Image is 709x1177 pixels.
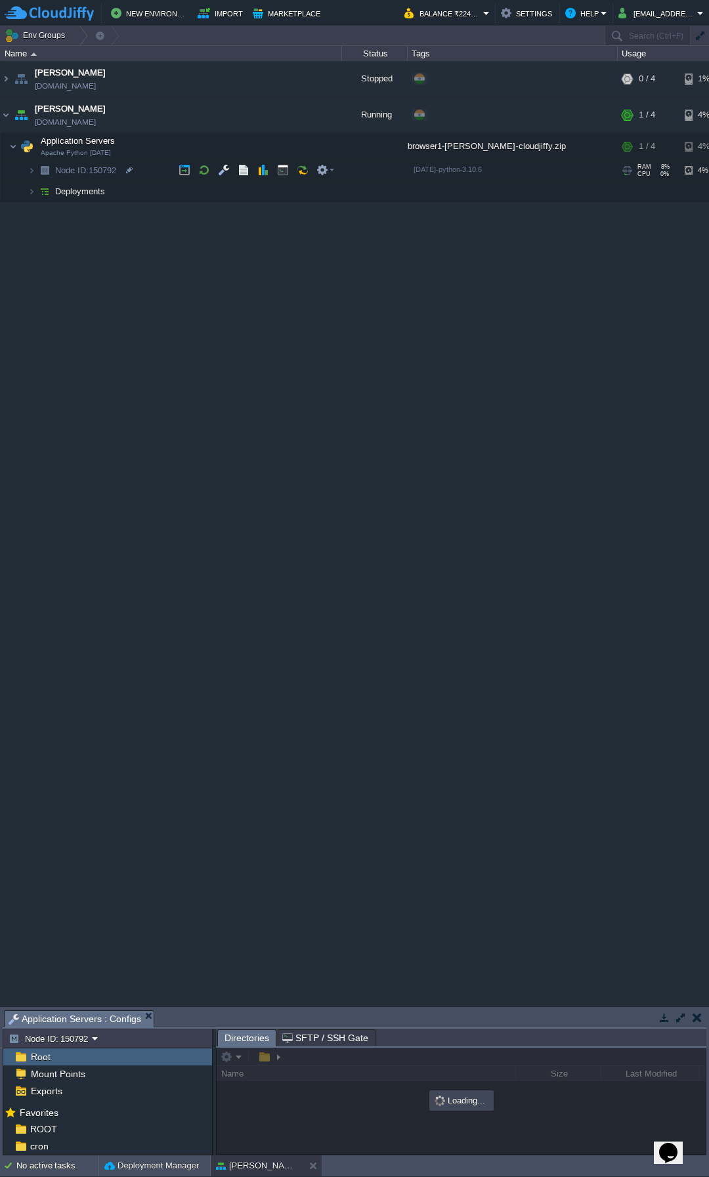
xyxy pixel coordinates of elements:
a: ROOT [28,1123,59,1135]
span: Application Servers : Configs [9,1011,141,1027]
a: Exports [28,1085,64,1097]
span: SFTP / SSH Gate [282,1030,368,1046]
a: Node ID:150792 [54,165,118,176]
div: Stopped [342,61,408,96]
button: Deployment Manager [104,1159,199,1172]
div: 1 / 4 [639,133,655,160]
img: CloudJiffy [5,5,94,22]
button: Import [198,5,245,21]
img: AMDAwAAAACH5BAEAAAAALAAAAAABAAEAAAICRAEAOw== [18,133,36,160]
button: Balance ₹2243.64 [404,5,483,21]
a: Favorites [17,1107,60,1118]
span: Apache Python [DATE] [41,149,111,157]
img: AMDAwAAAACH5BAEAAAAALAAAAAABAAEAAAICRAEAOw== [12,97,30,133]
div: Loading... [431,1092,492,1109]
img: AMDAwAAAACH5BAEAAAAALAAAAAABAAEAAAICRAEAOw== [1,61,11,96]
iframe: chat widget [654,1124,696,1164]
button: Node ID: 150792 [9,1033,92,1044]
button: Env Groups [5,26,70,45]
a: [DOMAIN_NAME] [35,116,96,129]
span: 0% [656,171,669,177]
a: [PERSON_NAME] [35,102,106,116]
img: AMDAwAAAACH5BAEAAAAALAAAAAABAAEAAAICRAEAOw== [28,160,35,181]
img: AMDAwAAAACH5BAEAAAAALAAAAAABAAEAAAICRAEAOw== [35,181,54,202]
span: Favorites [17,1107,60,1119]
div: Running [342,97,408,133]
img: AMDAwAAAACH5BAEAAAAALAAAAAABAAEAAAICRAEAOw== [9,133,17,160]
div: 1 / 4 [639,97,655,133]
a: [PERSON_NAME] [35,66,106,79]
a: cron [28,1140,51,1152]
button: [PERSON_NAME] [216,1159,299,1172]
div: Name [1,46,341,61]
a: Mount Points [28,1068,87,1080]
span: [DATE]-python-3.10.6 [414,165,482,173]
img: AMDAwAAAACH5BAEAAAAALAAAAAABAAEAAAICRAEAOw== [31,53,37,56]
span: 8% [656,163,670,170]
span: Node ID: [55,165,89,175]
img: AMDAwAAAACH5BAEAAAAALAAAAAABAAEAAAICRAEAOw== [1,97,11,133]
button: New Environment [111,5,190,21]
div: Tags [408,46,617,61]
span: 150792 [54,165,118,176]
a: Deployments [54,186,107,197]
span: RAM [637,163,651,170]
div: Status [343,46,407,61]
span: Directories [225,1030,269,1046]
img: AMDAwAAAACH5BAEAAAAALAAAAAABAAEAAAICRAEAOw== [35,160,54,181]
div: No active tasks [16,1155,98,1176]
img: AMDAwAAAACH5BAEAAAAALAAAAAABAAEAAAICRAEAOw== [28,181,35,202]
span: Application Servers [39,135,117,146]
div: 0 / 4 [639,61,655,96]
img: AMDAwAAAACH5BAEAAAAALAAAAAABAAEAAAICRAEAOw== [12,61,30,96]
button: [EMAIL_ADDRESS][DOMAIN_NAME] [618,5,697,21]
button: Marketplace [253,5,322,21]
a: [DOMAIN_NAME] [35,79,96,93]
button: Help [565,5,601,21]
span: CPU [637,171,651,177]
a: Application ServersApache Python [DATE] [39,136,117,146]
div: browser1-[PERSON_NAME]-cloudjiffy.zip [408,133,618,160]
button: Settings [501,5,554,21]
a: Root [28,1051,53,1063]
